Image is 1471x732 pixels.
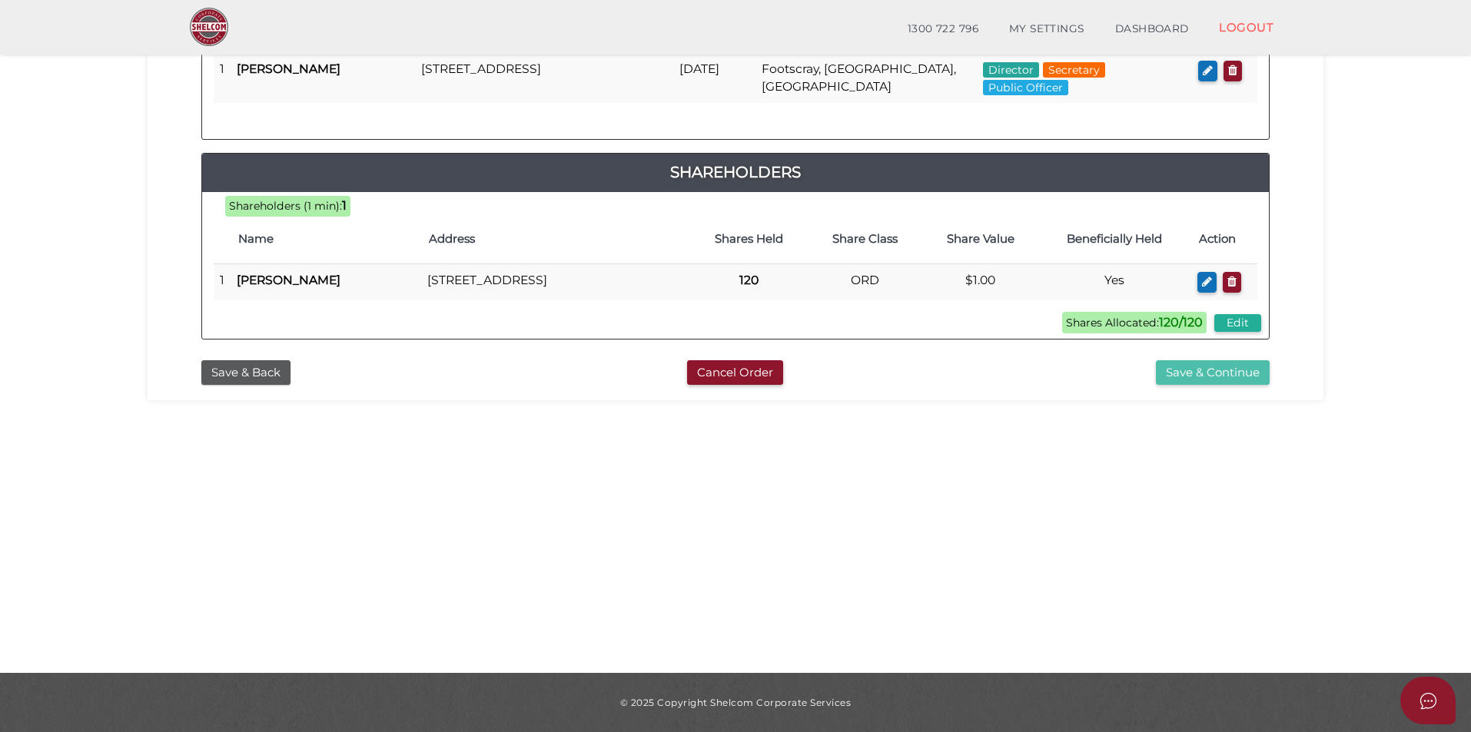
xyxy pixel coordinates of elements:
a: DASHBOARD [1100,14,1204,45]
b: 120 [739,273,759,287]
a: LOGOUT [1204,12,1289,43]
td: 1 [214,264,231,300]
button: Save & Back [201,360,291,386]
button: Save & Continue [1156,360,1270,386]
h4: Share Class [815,233,915,246]
td: 1 [214,53,231,103]
td: [STREET_ADDRESS] [415,53,673,103]
td: [DATE] [673,53,755,103]
button: Cancel Order [687,360,783,386]
h4: Beneficially Held [1046,233,1184,246]
td: Yes [1038,264,1191,300]
td: Footscray, [GEOGRAPHIC_DATA], [GEOGRAPHIC_DATA] [755,53,976,103]
b: 120/120 [1159,315,1203,330]
b: 1 [342,198,347,213]
span: Secretary [1043,62,1105,78]
td: $1.00 [923,264,1038,300]
a: Shareholders [202,160,1269,184]
span: Director [983,62,1039,78]
h4: Address [429,233,682,246]
b: [PERSON_NAME] [237,273,340,287]
span: Public Officer [983,80,1068,95]
h4: Name [238,233,413,246]
span: Shares Allocated: [1062,312,1207,333]
h4: Share Value [931,233,1031,246]
span: Shareholders (1 min): [229,199,342,213]
a: 1300 722 796 [892,14,994,45]
div: © 2025 Copyright Shelcom Corporate Services [159,696,1312,709]
td: [STREET_ADDRESS] [421,264,690,300]
b: [PERSON_NAME] [237,61,340,76]
h4: Shares Held [698,233,799,246]
button: Edit [1214,314,1261,332]
button: Open asap [1400,677,1456,724]
h4: Action [1199,233,1250,246]
a: MY SETTINGS [994,14,1100,45]
td: ORD [807,264,922,300]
